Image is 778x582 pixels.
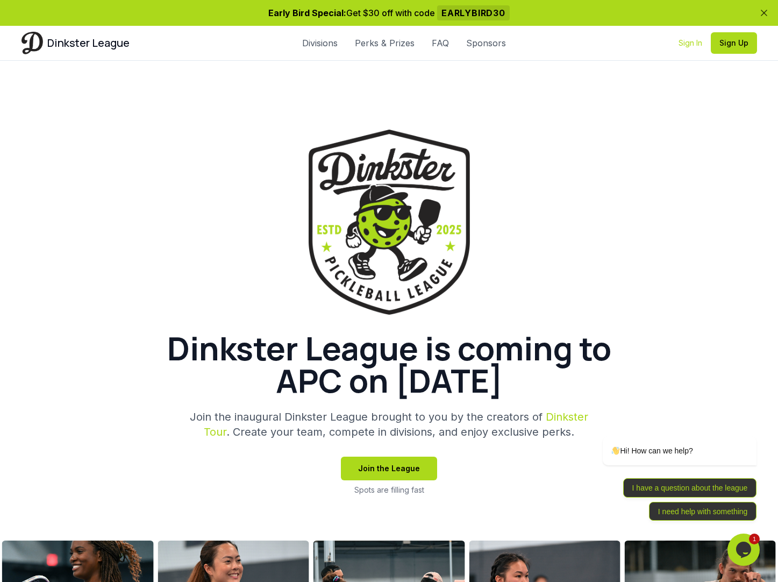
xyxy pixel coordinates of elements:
[711,32,757,54] button: Sign Up
[268,8,346,18] span: Early Bird Special:
[354,485,424,495] p: Spots are filling fast
[22,6,757,19] p: Get $30 off with code
[437,5,510,20] span: EARLYBIRD30
[355,37,415,49] a: Perks & Prizes
[727,534,762,566] iframe: chat widget
[183,409,596,439] p: Join the inaugural Dinkster League brought to you by the creators of . Create your team, compete ...
[22,32,130,54] a: Dinkster League
[47,36,130,51] span: Dinkster League
[432,37,449,49] a: FAQ
[131,332,647,396] h1: Dinkster League is coming to APC on [DATE]
[759,8,769,18] button: Dismiss banner
[341,457,437,480] button: Join the League
[22,32,43,54] img: Dinkster
[309,130,470,315] img: Dinkster League
[679,38,702,48] a: Sign In
[466,37,506,49] a: Sponsors
[568,339,762,528] iframe: chat widget
[302,37,338,49] a: Divisions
